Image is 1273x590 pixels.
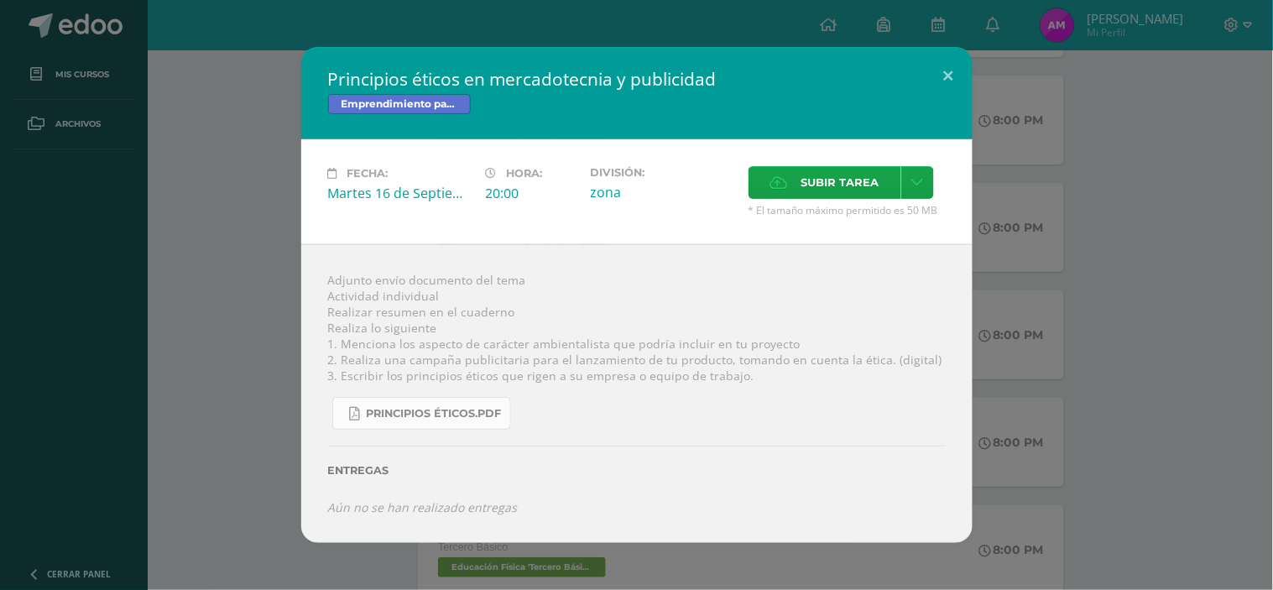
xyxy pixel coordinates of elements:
span: * El tamaño máximo permitido es 50 MB [749,203,946,217]
span: Emprendimiento para la Productividad [328,94,471,114]
h2: Principios éticos en mercadotecnia y publicidad [328,67,946,91]
div: zona [591,183,735,201]
span: Hora: [507,167,543,180]
span: Subir tarea [801,167,879,198]
i: Aún no se han realizado entregas [328,499,518,515]
span: Fecha: [347,167,389,180]
div: Adjunto envío documento del tema Actividad individual Realizar resumen en el cuaderno Realiza lo ... [301,244,973,542]
a: Principios éticos.pdf [332,397,511,430]
label: División: [591,166,735,179]
button: Close (Esc) [925,47,973,104]
label: Entregas [328,464,946,477]
span: Principios éticos.pdf [367,407,502,420]
div: Martes 16 de Septiembre [328,184,472,202]
div: 20:00 [486,184,577,202]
